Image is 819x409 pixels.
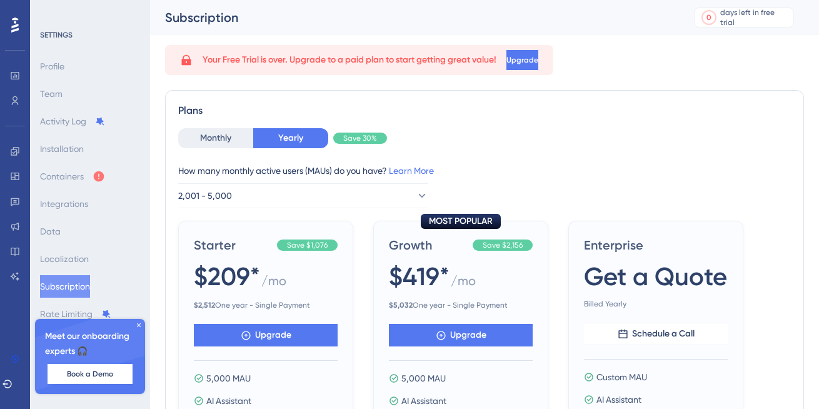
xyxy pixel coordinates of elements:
[389,259,450,294] span: $419*
[389,301,413,310] b: $ 5,032
[389,300,533,310] span: One year - Single Payment
[506,50,538,70] button: Upgrade
[40,275,90,298] button: Subscription
[255,328,291,343] span: Upgrade
[421,214,501,229] div: MOST POPULAR
[261,272,286,295] span: / mo
[40,165,105,188] button: Containers
[287,240,328,250] span: Save $1,076
[206,393,251,408] span: AI Assistant
[194,301,215,310] b: $ 2,512
[706,13,711,23] div: 0
[632,326,695,341] span: Schedule a Call
[40,193,88,215] button: Integrations
[194,236,272,254] span: Starter
[40,110,105,133] button: Activity Log
[45,329,135,359] span: Meet our onboarding experts 🎧
[40,248,89,270] button: Localization
[483,240,523,250] span: Save $2,156
[165,9,663,26] div: Subscription
[450,328,486,343] span: Upgrade
[389,166,434,176] a: Learn More
[253,128,328,148] button: Yearly
[584,323,728,345] button: Schedule a Call
[584,259,727,294] span: Get a Quote
[720,8,790,28] div: days left in free trial
[596,370,647,385] span: Custom MAU
[596,392,641,407] span: AI Assistant
[343,133,377,143] span: Save 30%
[194,259,260,294] span: $209*
[194,324,338,346] button: Upgrade
[40,303,111,325] button: Rate Limiting
[389,324,533,346] button: Upgrade
[178,188,232,203] span: 2,001 - 5,000
[178,128,253,148] button: Monthly
[178,163,791,178] div: How many monthly active users (MAUs) do you have?
[48,364,133,384] button: Book a Demo
[506,55,538,65] span: Upgrade
[451,272,476,295] span: / mo
[401,393,446,408] span: AI Assistant
[40,55,64,78] button: Profile
[203,53,496,68] span: Your Free Trial is over. Upgrade to a paid plan to start getting great value!
[40,30,141,40] div: SETTINGS
[389,236,468,254] span: Growth
[178,183,428,208] button: 2,001 - 5,000
[40,83,63,105] button: Team
[178,103,791,118] div: Plans
[584,236,728,254] span: Enterprise
[67,369,113,379] span: Book a Demo
[206,371,251,386] span: 5,000 MAU
[40,220,61,243] button: Data
[401,371,446,386] span: 5,000 MAU
[584,299,728,309] span: Billed Yearly
[194,300,338,310] span: One year - Single Payment
[40,138,84,160] button: Installation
